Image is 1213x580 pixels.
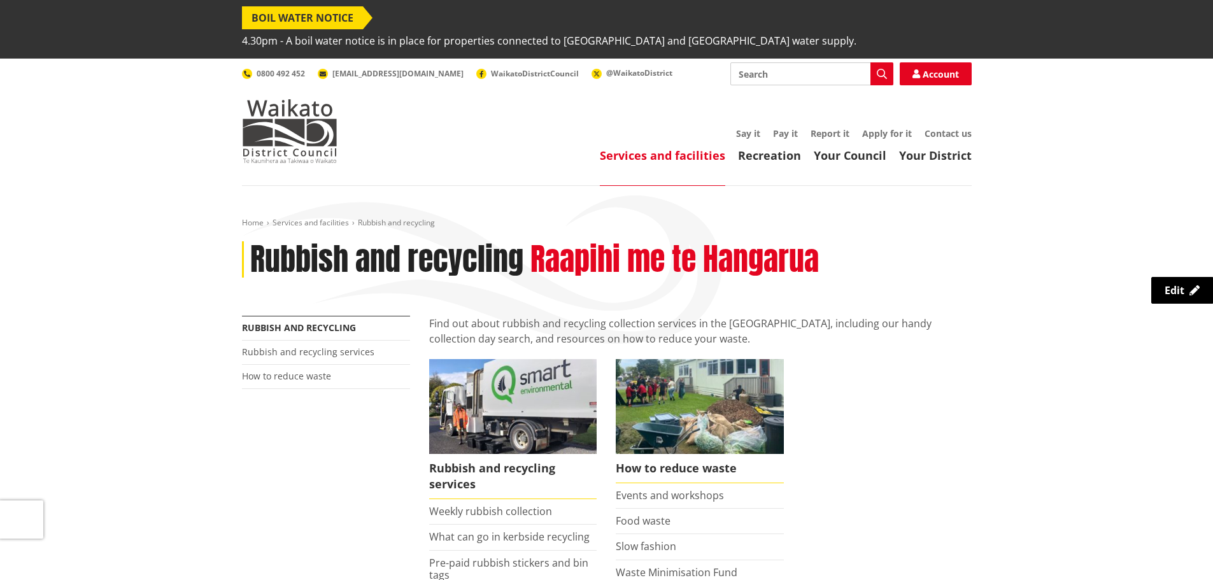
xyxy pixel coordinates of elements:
a: Your Council [814,148,886,163]
span: WaikatoDistrictCouncil [491,68,579,79]
span: How to reduce waste [616,454,784,483]
a: What can go in kerbside recycling [429,530,590,544]
a: Services and facilities [273,217,349,228]
a: @WaikatoDistrict [592,67,672,78]
a: Pay it [773,127,798,139]
a: Recreation [738,148,801,163]
p: Find out about rubbish and recycling collection services in the [GEOGRAPHIC_DATA], including our ... [429,316,972,346]
a: Contact us [925,127,972,139]
a: Edit [1151,277,1213,304]
a: 0800 492 452 [242,68,305,79]
img: Rubbish and recycling services [429,359,597,453]
a: Rubbish and recycling services [242,346,374,358]
a: How to reduce waste [616,359,784,483]
h2: Raapihi me te Hangarua [530,241,819,278]
a: Rubbish and recycling services [429,359,597,499]
a: Account [900,62,972,85]
nav: breadcrumb [242,218,972,229]
input: Search input [730,62,893,85]
a: Say it [736,127,760,139]
span: [EMAIL_ADDRESS][DOMAIN_NAME] [332,68,464,79]
a: How to reduce waste [242,370,331,382]
span: Edit [1165,283,1184,297]
a: [EMAIL_ADDRESS][DOMAIN_NAME] [318,68,464,79]
img: Waikato District Council - Te Kaunihera aa Takiwaa o Waikato [242,99,337,163]
span: 0800 492 452 [257,68,305,79]
span: 4.30pm - A boil water notice is in place for properties connected to [GEOGRAPHIC_DATA] and [GEOGR... [242,29,856,52]
a: Report it [811,127,849,139]
span: BOIL WATER NOTICE [242,6,363,29]
a: Waste Minimisation Fund [616,565,737,579]
a: Services and facilities [600,148,725,163]
a: Food waste [616,514,670,528]
a: Slow fashion [616,539,676,553]
img: Reducing waste [616,359,784,453]
a: WaikatoDistrictCouncil [476,68,579,79]
a: Your District [899,148,972,163]
span: Rubbish and recycling services [429,454,597,499]
a: Weekly rubbish collection [429,504,552,518]
span: @WaikatoDistrict [606,67,672,78]
a: Apply for it [862,127,912,139]
span: Rubbish and recycling [358,217,435,228]
a: Events and workshops [616,488,724,502]
h1: Rubbish and recycling [250,241,523,278]
a: Rubbish and recycling [242,322,356,334]
a: Home [242,217,264,228]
